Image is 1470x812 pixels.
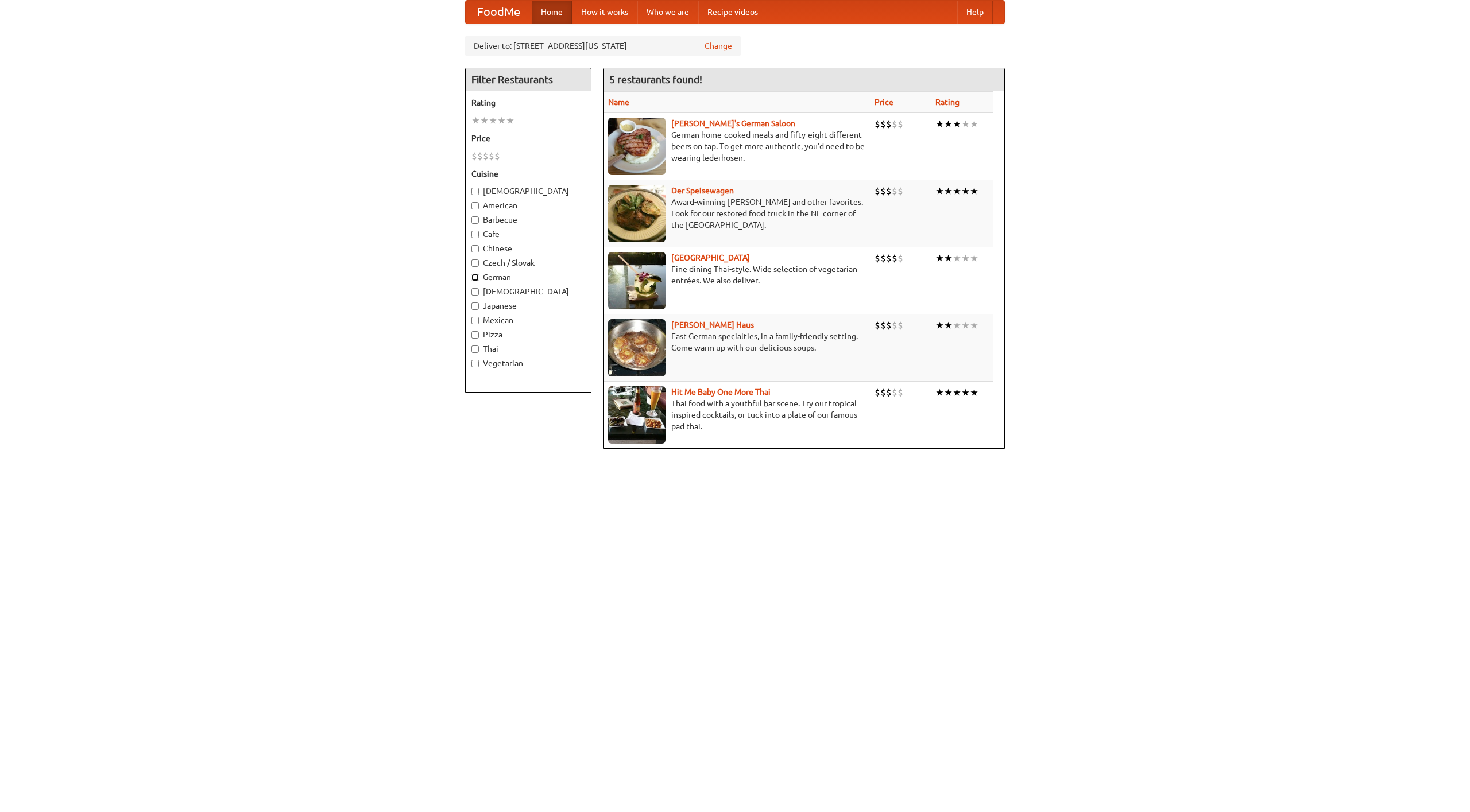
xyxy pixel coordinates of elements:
li: $ [892,386,898,399]
li: $ [875,252,880,265]
input: Pizza [471,331,479,339]
input: Cafe [471,231,479,238]
label: Barbecue [471,214,585,226]
a: [PERSON_NAME] Haus [671,320,754,329]
input: Chinese [471,245,479,252]
input: Barbecue [471,216,479,224]
p: Thai food with a youthful bar scene. Try our tropical inspired cocktails, or tuck into a plate of... [608,398,865,432]
li: $ [875,185,880,197]
li: $ [898,386,903,399]
li: ★ [961,185,970,197]
li: $ [880,386,886,399]
li: $ [477,150,483,162]
li: ★ [961,319,970,332]
p: Fine dining Thai-style. Wide selection of vegetarian entrées. We also deliver. [608,263,865,286]
li: ★ [970,386,978,399]
li: ★ [961,252,970,265]
img: kohlhaus.jpg [608,319,666,376]
a: Who we are [637,1,698,24]
label: Mexican [471,314,585,326]
a: Help [957,1,993,24]
a: [PERSON_NAME]'s German Saloon [671,119,795,128]
li: $ [898,252,903,265]
label: [DEMOGRAPHIC_DATA] [471,286,585,297]
li: $ [892,185,898,197]
img: speisewagen.jpg [608,185,666,242]
div: Deliver to: [STREET_ADDRESS][US_STATE] [465,36,741,56]
li: ★ [489,114,497,127]
li: ★ [471,114,480,127]
a: Recipe videos [698,1,767,24]
li: ★ [970,185,978,197]
input: American [471,202,479,209]
li: ★ [970,252,978,265]
input: German [471,274,479,281]
label: Japanese [471,300,585,312]
li: $ [886,319,892,332]
li: $ [898,319,903,332]
li: $ [886,185,892,197]
li: $ [898,185,903,197]
li: ★ [506,114,514,127]
input: [DEMOGRAPHIC_DATA] [471,188,479,195]
li: $ [483,150,489,162]
h5: Rating [471,97,585,108]
img: esthers.jpg [608,118,666,175]
label: German [471,271,585,283]
a: Price [875,98,893,107]
li: ★ [953,252,961,265]
a: Rating [935,98,960,107]
a: [GEOGRAPHIC_DATA] [671,253,750,262]
li: ★ [944,185,953,197]
p: German home-cooked meals and fifty-eight different beers on tap. To get more authentic, you'd nee... [608,129,865,164]
li: ★ [961,118,970,130]
input: Thai [471,345,479,353]
li: ★ [970,319,978,332]
li: $ [892,319,898,332]
input: Japanese [471,302,479,310]
li: ★ [953,118,961,130]
li: $ [886,386,892,399]
label: Pizza [471,329,585,340]
li: $ [880,252,886,265]
li: $ [880,118,886,130]
label: Cafe [471,228,585,240]
h5: Cuisine [471,168,585,180]
label: American [471,200,585,211]
a: FoodMe [466,1,532,24]
li: ★ [944,319,953,332]
input: Czech / Slovak [471,259,479,267]
b: Hit Me Baby One More Thai [671,387,771,397]
li: ★ [935,185,944,197]
li: $ [880,319,886,332]
label: Thai [471,343,585,355]
li: $ [875,118,880,130]
b: Der Speisewagen [671,186,734,195]
p: East German specialties, in a family-friendly setting. Come warm up with our delicious soups. [608,331,865,353]
li: $ [886,252,892,265]
a: Name [608,98,629,107]
label: [DEMOGRAPHIC_DATA] [471,185,585,197]
input: Mexican [471,317,479,324]
label: Vegetarian [471,358,585,369]
li: $ [892,252,898,265]
img: babythai.jpg [608,386,666,444]
li: ★ [953,319,961,332]
p: Award-winning [PERSON_NAME] and other favorites. Look for our restored food truck in the NE corne... [608,196,865,231]
h4: Filter Restaurants [466,68,591,91]
ng-pluralize: 5 restaurants found! [609,74,702,85]
li: $ [875,386,880,399]
input: Vegetarian [471,360,479,367]
li: $ [489,150,494,162]
li: ★ [935,118,944,130]
li: ★ [961,386,970,399]
li: $ [471,150,477,162]
li: ★ [497,114,506,127]
li: $ [898,118,903,130]
li: $ [880,185,886,197]
li: ★ [970,118,978,130]
img: satay.jpg [608,252,666,309]
li: ★ [953,386,961,399]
